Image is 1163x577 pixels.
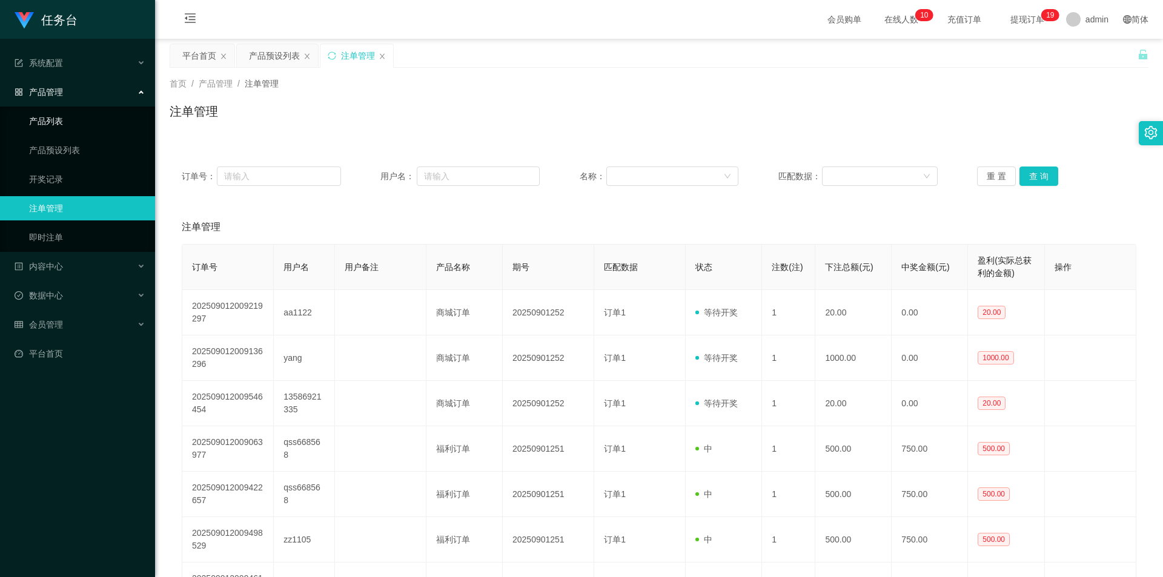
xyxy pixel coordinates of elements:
[604,308,626,317] span: 订单1
[604,398,626,408] span: 订单1
[426,381,503,426] td: 商城订单
[1041,9,1059,21] sup: 19
[924,9,929,21] p: 0
[604,353,626,363] span: 订单1
[503,290,594,335] td: 20250901252
[503,472,594,517] td: 20250901251
[426,335,503,381] td: 商城订单
[15,341,145,366] a: 图标: dashboard平台首页
[436,262,470,272] span: 产品名称
[695,444,712,453] span: 中
[426,472,503,517] td: 福利订单
[815,517,892,562] td: 500.00
[426,426,503,472] td: 福利订单
[15,291,23,300] i: 图标: check-circle-o
[915,9,933,21] sup: 10
[978,533,1010,546] span: 500.00
[182,220,220,234] span: 注单管理
[29,225,145,249] a: 即时注单
[695,398,738,408] span: 等待开奖
[762,426,815,472] td: 1
[695,535,712,544] span: 中
[15,291,63,300] span: 数据中心
[220,53,227,60] i: 图标: close
[15,87,63,97] span: 产品管理
[245,79,279,88] span: 注单管理
[182,335,274,381] td: 202509012009136296
[920,9,924,21] p: 1
[41,1,78,39] h1: 任务台
[182,472,274,517] td: 202509012009422657
[182,170,217,183] span: 订单号：
[237,79,240,88] span: /
[426,517,503,562] td: 福利订单
[604,262,638,272] span: 匹配数据
[778,170,822,183] span: 匹配数据：
[978,487,1010,501] span: 500.00
[825,262,873,272] span: 下注总额(元)
[170,79,187,88] span: 首页
[29,138,145,162] a: 产品预设列表
[695,353,738,363] span: 等待开奖
[503,335,594,381] td: 20250901252
[417,167,540,186] input: 请输入
[978,351,1013,364] span: 1000.00
[695,308,738,317] span: 等待开奖
[762,290,815,335] td: 1
[978,256,1032,278] span: 盈利(实际总获利的金额)
[695,262,712,272] span: 状态
[1055,262,1072,272] span: 操作
[328,51,336,60] i: 图标: sync
[426,290,503,335] td: 商城订单
[815,426,892,472] td: 500.00
[815,335,892,381] td: 1000.00
[503,517,594,562] td: 20250901251
[762,381,815,426] td: 1
[815,472,892,517] td: 500.00
[182,44,216,67] div: 平台首页
[892,335,968,381] td: 0.00
[182,426,274,472] td: 202509012009063977
[274,290,335,335] td: aa1122
[170,102,218,120] h1: 注单管理
[1050,9,1055,21] p: 9
[977,167,1016,186] button: 重 置
[923,173,930,181] i: 图标: down
[978,442,1010,455] span: 500.00
[199,79,233,88] span: 产品管理
[762,517,815,562] td: 1
[182,517,274,562] td: 202509012009498529
[15,58,63,68] span: 系统配置
[892,290,968,335] td: 0.00
[604,444,626,453] span: 订单1
[15,88,23,96] i: 图标: appstore-o
[170,1,211,39] i: 图标: menu-fold
[15,320,23,329] i: 图标: table
[274,517,335,562] td: zz1105
[274,381,335,426] td: 13586921335
[901,262,949,272] span: 中奖金额(元)
[15,320,63,329] span: 会员管理
[815,290,892,335] td: 20.00
[1046,9,1050,21] p: 1
[283,262,309,272] span: 用户名
[274,335,335,381] td: yang
[380,170,417,183] span: 用户名：
[503,426,594,472] td: 20250901251
[604,489,626,499] span: 订单1
[580,170,606,183] span: 名称：
[192,262,217,272] span: 订单号
[941,15,987,24] span: 充值订单
[379,53,386,60] i: 图标: close
[217,167,340,186] input: 请输入
[762,472,815,517] td: 1
[695,489,712,499] span: 中
[29,109,145,133] a: 产品列表
[303,53,311,60] i: 图标: close
[15,262,23,271] i: 图标: profile
[345,262,379,272] span: 用户备注
[978,397,1006,410] span: 20.00
[15,15,78,24] a: 任务台
[1144,126,1158,139] i: 图标: setting
[1004,15,1050,24] span: 提现订单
